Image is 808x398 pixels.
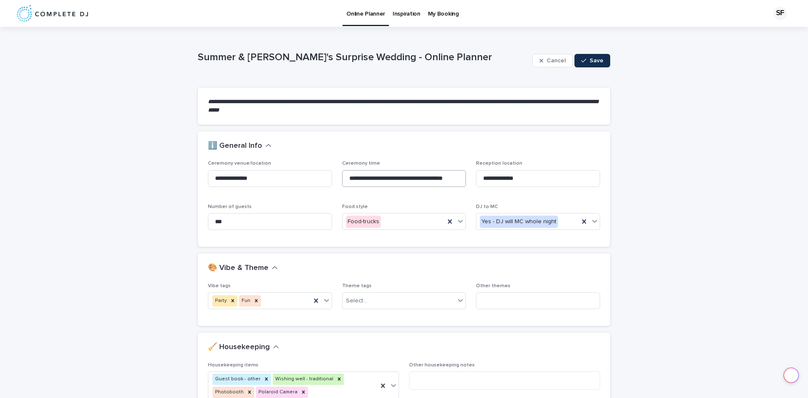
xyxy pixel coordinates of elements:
[547,58,566,64] span: Cancel
[208,343,279,352] button: 🧹 Housekeeping
[480,216,558,228] div: Yes - DJ will MC whole night
[574,54,610,67] button: Save
[342,204,368,209] span: Food style
[208,142,271,151] button: ℹ️ General Info
[773,7,787,20] div: SF
[346,296,367,305] div: Select...
[476,283,510,288] span: Other themes
[198,51,529,64] p: Summer & [PERSON_NAME]'s Surprise Wedding - Online Planner
[342,283,372,288] span: Theme tags
[208,204,252,209] span: Number of guests
[409,363,475,368] span: Other housekeeping notes
[239,295,252,307] div: Fun
[346,216,381,228] div: Food-trucks
[208,363,258,368] span: Housekeeping items
[213,387,245,398] div: Photobooth
[342,161,380,166] span: Ceremony time
[208,283,231,288] span: Vibe tags
[208,343,270,352] h2: 🧹 Housekeeping
[213,295,228,307] div: Party
[208,264,268,273] h2: 🎨 Vibe & Theme
[476,204,498,209] span: DJ to MC
[208,142,262,151] h2: ℹ️ General Info
[17,5,88,22] img: 8nP3zCmvR2aWrOmylPw8
[208,161,271,166] span: Ceremony venue/location
[208,264,278,273] button: 🎨 Vibe & Theme
[256,387,299,398] div: Polaroid Camera
[590,58,603,64] span: Save
[273,374,335,385] div: Wishing well - traditional
[532,54,573,67] button: Cancel
[476,161,522,166] span: Reception location
[213,374,262,385] div: Guest book - other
